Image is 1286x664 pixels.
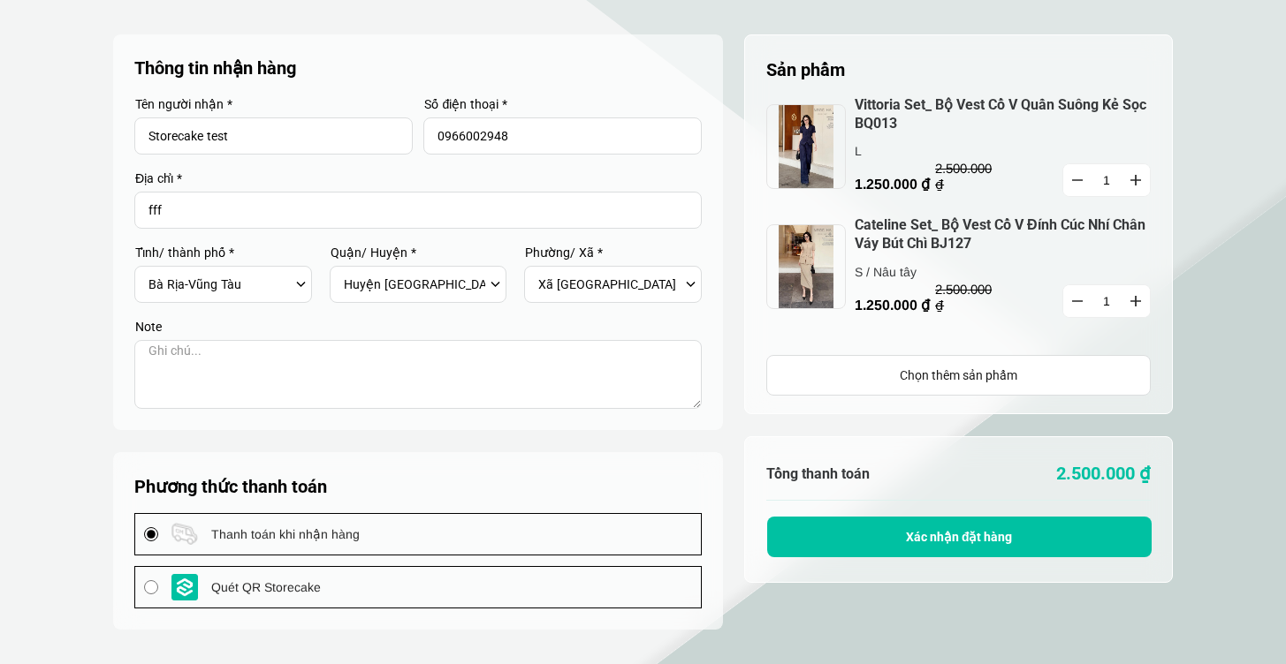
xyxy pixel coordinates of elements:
input: payment logo Thanh toán khi nhận hàng [144,527,158,541]
p: 2.500.000 ₫ [959,460,1152,487]
img: jpeg.jpeg [766,224,846,309]
button: Xác nhận đặt hàng [767,517,1152,557]
p: 1.250.000 ₫ [855,294,1031,316]
input: Input Nhập tên người nhận... [134,117,413,155]
h6: Tổng thanh toán [766,465,959,482]
p: 2.500.000 ₫ [935,161,999,192]
img: jpeg.jpeg [766,104,846,189]
label: Phường/ Xã * [524,246,702,259]
select: Select province [148,269,291,299]
select: Select district [344,269,486,299]
input: payment logo Quét QR Storecake [144,580,158,594]
a: Vittoria Set_ Bộ Vest Cổ V Quần Suông Kẻ Sọc BQ013 [855,96,1151,133]
label: Số điện thoại * [423,98,702,110]
p: L [855,141,1031,161]
span: Xác nhận đặt hàng [906,530,1013,544]
label: Tên người nhận * [134,98,413,110]
img: payment logo [171,521,198,547]
div: Chọn thêm sản phẩm [767,366,1150,385]
input: Input address with auto completion [134,192,702,229]
input: Quantity input [1063,164,1150,196]
span: Thanh toán khi nhận hàng [211,524,360,544]
p: S / Nâu tây [855,262,1031,282]
input: Quantity input [1063,285,1150,317]
select: Select commune [538,269,681,299]
label: Tỉnh/ thành phố * [134,246,312,259]
label: Địa chỉ * [134,172,702,185]
span: Quét QR Storecake [211,577,321,597]
h5: Sản phẩm [766,57,1151,83]
p: 2.500.000 ₫ [935,282,999,313]
a: Cateline Set_ Bộ Vest Cổ V Đính Cúc Nhí Chân Váy Bút Chì BJ127 [855,216,1151,253]
input: Input Nhập số điện thoại... [423,117,702,155]
p: Thông tin nhận hàng [134,56,703,80]
p: 1.250.000 ₫ [855,173,1031,195]
h5: Phương thức thanh toán [134,473,702,500]
img: payment logo [171,574,198,600]
a: Chọn thêm sản phẩm [766,355,1151,396]
label: Note [134,321,702,333]
label: Quận/ Huyện * [330,246,507,259]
